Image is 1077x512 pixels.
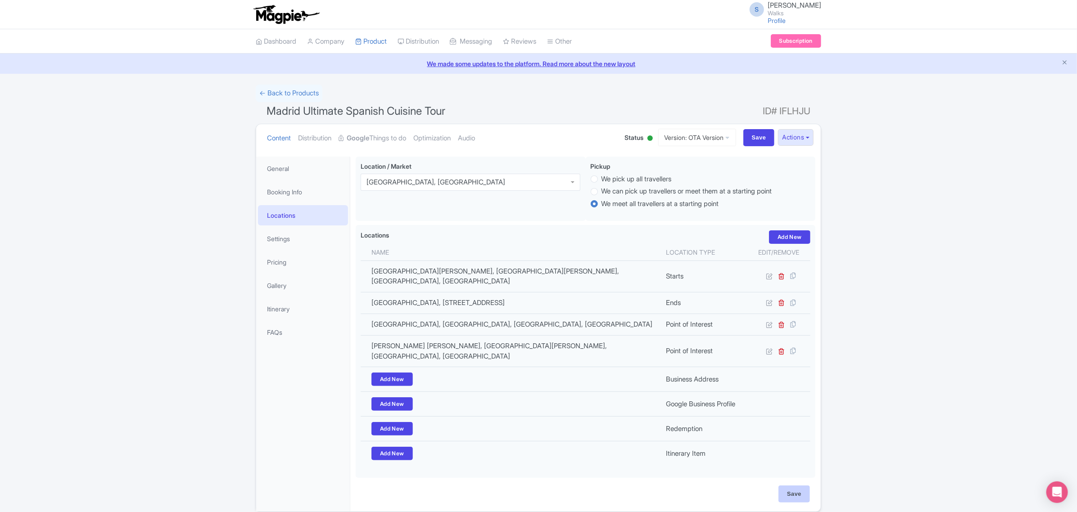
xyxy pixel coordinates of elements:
a: Messaging [450,29,492,54]
label: We can pick up travellers or meet them at a starting point [602,186,772,197]
a: Reviews [503,29,536,54]
td: Ends [661,292,748,314]
a: Pricing [258,252,348,272]
th: Name [361,244,661,261]
a: Add New [371,422,413,436]
a: ← Back to Products [256,85,322,102]
td: Itinerary Item [661,441,748,466]
td: [GEOGRAPHIC_DATA][PERSON_NAME], [GEOGRAPHIC_DATA][PERSON_NAME], [GEOGRAPHIC_DATA], [GEOGRAPHIC_DATA] [361,260,661,292]
a: Locations [258,205,348,225]
a: Itinerary [258,299,348,319]
span: Location / Market [361,162,412,170]
span: [PERSON_NAME] [768,1,821,9]
span: S [750,2,764,17]
th: Edit/Remove [748,244,810,261]
td: Redemption [661,417,748,441]
a: GoogleThings to do [339,124,406,153]
a: Distribution [398,29,439,54]
a: Product [355,29,387,54]
td: [PERSON_NAME] [PERSON_NAME], [GEOGRAPHIC_DATA][PERSON_NAME], [GEOGRAPHIC_DATA], [GEOGRAPHIC_DATA] [361,336,661,367]
button: Actions [778,129,814,146]
a: Settings [258,229,348,249]
strong: Google [347,133,369,144]
a: Profile [768,17,786,24]
a: Audio [458,124,475,153]
div: Open Intercom Messenger [1046,481,1068,503]
a: S [PERSON_NAME] Walks [744,2,821,16]
a: Gallery [258,275,348,296]
a: Company [307,29,344,54]
td: Google Business Profile [661,392,748,417]
div: [GEOGRAPHIC_DATA], [GEOGRAPHIC_DATA] [367,178,505,186]
td: [GEOGRAPHIC_DATA], [GEOGRAPHIC_DATA], [GEOGRAPHIC_DATA], [GEOGRAPHIC_DATA] [361,314,661,335]
a: Add New [371,397,413,411]
span: ID# IFLHJU [763,102,810,120]
a: Subscription [771,34,821,48]
label: We pick up all travellers [602,174,672,184]
a: Dashboard [256,29,296,54]
td: Business Address [661,367,748,392]
th: Location type [661,244,748,261]
a: Add New [769,230,810,244]
td: Point of Interest [661,314,748,335]
td: Starts [661,260,748,292]
td: Point of Interest [661,336,748,367]
img: logo-ab69f6fb50320c5b225c76a69d11143b.png [251,4,321,24]
a: We made some updates to the platform. Read more about the new layout [5,59,1072,68]
a: Content [267,124,291,153]
input: Save [743,129,775,146]
a: Optimization [413,124,451,153]
label: We meet all travellers at a starting point [602,199,719,209]
a: Version: OTA Version [658,129,736,146]
a: FAQs [258,322,348,342]
label: Locations [361,230,389,240]
a: Booking Info [258,182,348,202]
a: Add New [371,447,413,460]
div: Active [646,132,655,146]
input: Save [778,485,810,503]
span: Status [625,133,644,142]
a: Add New [371,373,413,386]
a: General [258,158,348,179]
a: Distribution [298,124,331,153]
td: [GEOGRAPHIC_DATA], [STREET_ADDRESS] [361,292,661,314]
a: Other [547,29,572,54]
small: Walks [768,10,821,16]
span: Pickup [591,162,611,170]
button: Close announcement [1061,58,1068,68]
span: Madrid Ultimate Spanish Cuisine Tour [267,104,445,117]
